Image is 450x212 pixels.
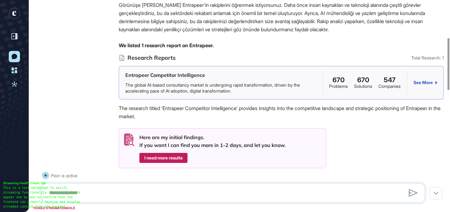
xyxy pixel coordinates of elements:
p: The research titled 'Entrapeer Competitor Intelligence' provides insights into the competitive la... [119,104,444,120]
p: Görünüşe [PERSON_NAME] Entrapeer'in rakiplerini öğrenmek istiyorsunuz. Daha önce insan kaynakları... [119,1,444,33]
div: See More [413,80,437,85]
div: 670 [357,76,369,84]
div: Entrapeer Competitor Intelligence [125,71,205,79]
div: 670 [332,76,345,84]
div: The global AI-based consultancy market is undergoing rapid transformation, driven by the accelera... [125,82,317,94]
div: Solutions [354,84,372,89]
div: Peer is active [51,172,77,179]
div: 547 [384,76,396,84]
div: Total Research: 1 [411,55,444,60]
div: I need more results [139,153,187,163]
div: Here are my initial findings. If you want I can find you more in 1-2 days, and let you know. [139,134,286,149]
div: Problems [329,84,348,89]
div: TOGGLE STREAM CONSOLE [31,204,77,212]
div: Companies [378,84,401,89]
div: entrapeer-logo [9,8,20,19]
div: We listed 1 research report on Entrapeer. [119,41,444,49]
div: Research Reports [119,54,444,61]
